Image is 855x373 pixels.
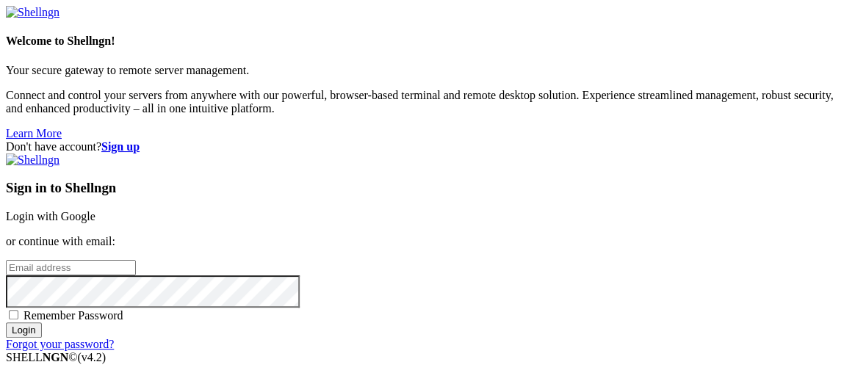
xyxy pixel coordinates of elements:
h4: Welcome to Shellngn! [6,35,849,48]
div: Don't have account? [6,140,849,153]
span: Remember Password [24,309,123,322]
img: Shellngn [6,153,59,167]
span: 4.2.0 [78,351,107,363]
input: Remember Password [9,310,18,319]
a: Sign up [101,140,140,153]
a: Forgot your password? [6,338,114,350]
p: Your secure gateway to remote server management. [6,64,849,77]
b: NGN [43,351,69,363]
h3: Sign in to Shellngn [6,180,849,196]
a: Login with Google [6,210,95,222]
input: Email address [6,260,136,275]
a: Learn More [6,127,62,140]
img: Shellngn [6,6,59,19]
span: SHELL © [6,351,106,363]
p: Connect and control your servers from anywhere with our powerful, browser-based terminal and remo... [6,89,849,115]
input: Login [6,322,42,338]
p: or continue with email: [6,235,849,248]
